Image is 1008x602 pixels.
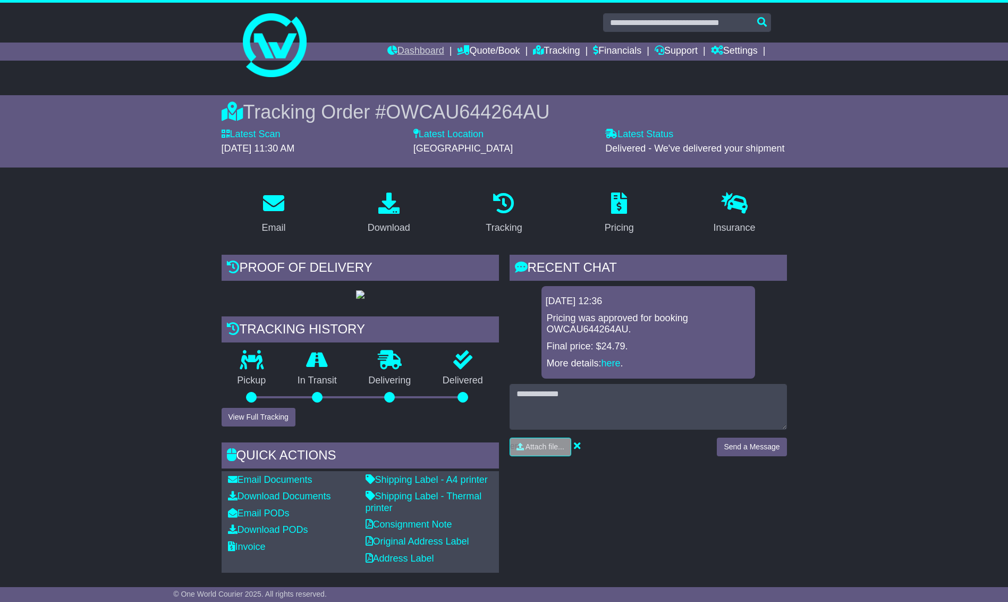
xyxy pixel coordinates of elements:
p: Final price: $24.79. [547,341,750,353]
a: Shipping Label - Thermal printer [366,491,482,513]
span: [GEOGRAPHIC_DATA] [413,143,513,154]
img: GetPodImage [356,290,365,299]
a: Original Address Label [366,536,469,547]
a: Email PODs [228,508,290,519]
span: OWCAU644264AU [386,101,549,123]
a: Consignment Note [366,519,452,530]
a: Shipping Label - A4 printer [366,474,488,485]
p: Delivering [353,375,427,387]
label: Latest Status [605,129,673,140]
div: Proof of Delivery [222,255,499,283]
span: [DATE] 11:30 AM [222,143,295,154]
a: Download Documents [228,491,331,501]
a: Invoice [228,541,266,552]
span: © One World Courier 2025. All rights reserved. [173,590,327,598]
label: Latest Location [413,129,484,140]
a: Address Label [366,553,434,564]
button: Send a Message [717,438,786,456]
div: Email [261,221,285,235]
a: Insurance [707,189,763,239]
a: Tracking [533,43,580,61]
a: Email [255,189,292,239]
p: In Transit [282,375,353,387]
div: [DATE] 12:36 [546,296,751,307]
a: Download PODs [228,524,308,535]
div: Quick Actions [222,442,499,471]
div: Tracking history [222,316,499,345]
div: Pricing [605,221,634,235]
a: Email Documents [228,474,312,485]
a: Dashboard [387,43,444,61]
a: Download [361,189,417,239]
a: Support [655,43,698,61]
p: Delivered [427,375,499,387]
label: Latest Scan [222,129,281,140]
div: Insurance [714,221,756,235]
p: Pickup [222,375,282,387]
a: Tracking [479,189,529,239]
a: Quote/Book [457,43,520,61]
a: here [602,358,621,369]
p: More details: . [547,358,750,370]
a: Pricing [598,189,641,239]
div: RECENT CHAT [510,255,787,283]
span: Delivered - We've delivered your shipment [605,143,784,154]
div: Download [368,221,410,235]
button: View Full Tracking [222,408,295,427]
p: Pricing was approved for booking OWCAU644264AU. [547,313,750,336]
div: Tracking [486,221,522,235]
div: Tracking Order # [222,101,787,123]
a: Financials [593,43,641,61]
a: Settings [711,43,758,61]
